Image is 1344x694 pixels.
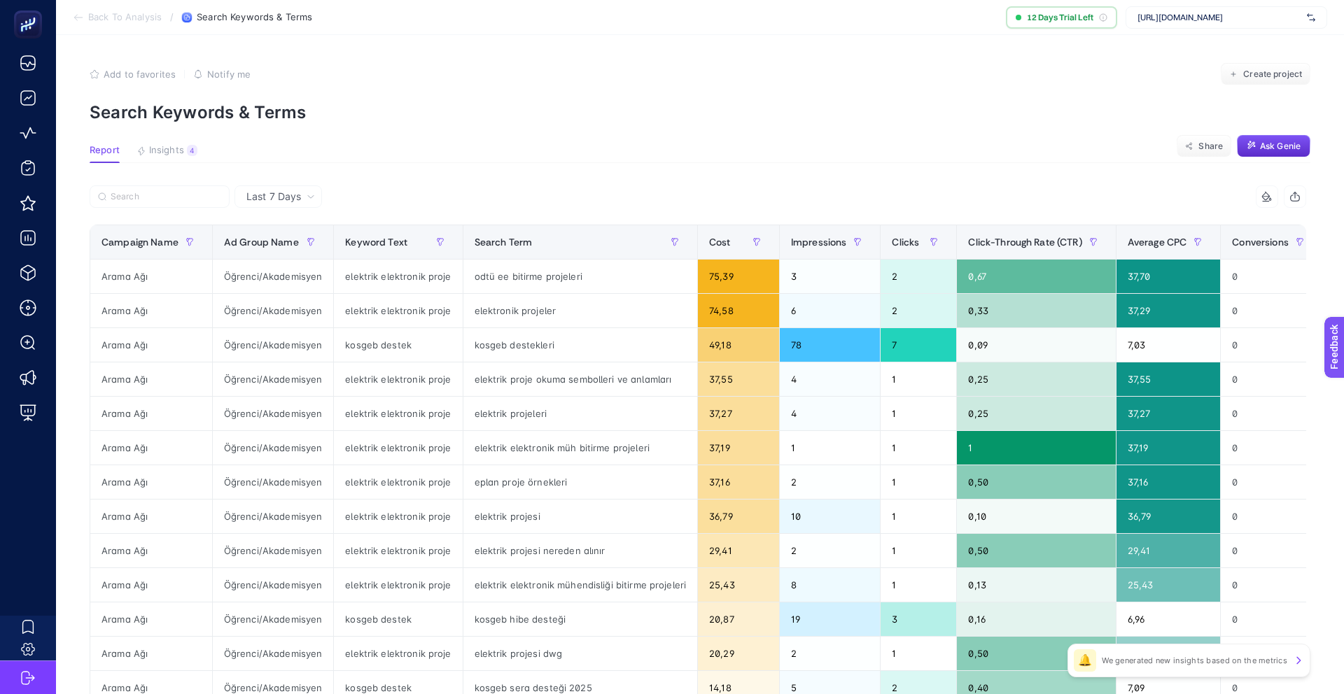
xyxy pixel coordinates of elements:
[207,69,251,80] span: Notify me
[213,637,333,670] div: Öğrenci/Akademisyen
[698,328,779,362] div: 49,18
[780,397,881,430] div: 4
[957,431,1115,465] div: 1
[698,260,779,293] div: 75,39
[334,465,462,499] div: elektrik elektronik proje
[334,637,462,670] div: elektrik elektronik proje
[881,602,956,636] div: 3
[475,236,533,248] span: Search Term
[1221,465,1322,499] div: 0
[881,260,956,293] div: 2
[90,294,212,327] div: Arama Ağı
[213,431,333,465] div: Öğrenci/Akademisyen
[881,568,956,602] div: 1
[1243,69,1302,80] span: Create project
[90,568,212,602] div: Arama Ağı
[90,102,1310,122] p: Search Keywords & Terms
[187,145,197,156] div: 4
[957,500,1115,533] div: 0,10
[780,568,881,602] div: 8
[90,534,212,567] div: Arama Ağı
[698,397,779,430] div: 37,27
[334,431,462,465] div: elektrik elektronik proje
[1116,465,1221,499] div: 37,16
[881,465,956,499] div: 1
[780,431,881,465] div: 1
[881,431,956,465] div: 1
[1221,294,1322,327] div: 0
[463,534,698,567] div: elektrik projesi nereden alınır
[698,431,779,465] div: 37,19
[1116,397,1221,430] div: 37,27
[104,69,176,80] span: Add to favorites
[1116,328,1221,362] div: 7,03
[213,534,333,567] div: Öğrenci/Akademisyen
[1221,397,1322,430] div: 0
[957,397,1115,430] div: 0,25
[90,145,120,156] span: Report
[881,362,956,396] div: 1
[780,602,881,636] div: 19
[463,397,698,430] div: elektrik projeleri
[1116,500,1221,533] div: 36,79
[1116,294,1221,327] div: 37,29
[1221,260,1322,293] div: 0
[957,568,1115,602] div: 0,13
[881,500,956,533] div: 1
[334,294,462,327] div: elektrik elektronik proje
[698,568,779,602] div: 25,43
[1221,500,1322,533] div: 0
[780,294,881,327] div: 6
[1237,135,1310,157] button: Ask Genie
[334,260,462,293] div: elektrik elektronik proje
[1116,568,1221,602] div: 25,43
[1221,534,1322,567] div: 0
[224,236,299,248] span: Ad Group Name
[1221,602,1322,636] div: 0
[709,236,731,248] span: Cost
[957,602,1115,636] div: 0,16
[90,362,212,396] div: Arama Ağı
[1116,431,1221,465] div: 37,19
[334,534,462,567] div: elektrik elektronik proje
[1116,362,1221,396] div: 37,55
[881,294,956,327] div: 2
[90,328,212,362] div: Arama Ağı
[345,236,407,248] span: Keyword Text
[957,328,1115,362] div: 0,09
[213,602,333,636] div: Öğrenci/Akademisyen
[1116,602,1221,636] div: 6,96
[1260,141,1301,152] span: Ask Genie
[463,465,698,499] div: eplan proje örnekleri
[780,465,881,499] div: 2
[463,568,698,602] div: elektrik elektronik mühendisliği bitirme projeleri
[881,534,956,567] div: 1
[881,397,956,430] div: 1
[780,362,881,396] div: 4
[90,602,212,636] div: Arama Ağı
[170,11,174,22] span: /
[780,534,881,567] div: 2
[1116,260,1221,293] div: 37,70
[1221,63,1310,85] button: Create project
[90,465,212,499] div: Arama Ağı
[698,637,779,670] div: 20,29
[213,397,333,430] div: Öğrenci/Akademisyen
[463,328,698,362] div: kosgeb destekleri
[892,236,919,248] span: Clicks
[1177,135,1231,157] button: Share
[1221,637,1322,670] div: 0
[1307,10,1315,24] img: svg%3e
[463,500,698,533] div: elektrik projesi
[111,192,221,202] input: Search
[213,294,333,327] div: Öğrenci/Akademisyen
[90,260,212,293] div: Arama Ağı
[213,328,333,362] div: Öğrenci/Akademisyen
[463,637,698,670] div: elektrik projesi dwg
[957,465,1115,499] div: 0,50
[197,12,312,23] span: Search Keywords & Terms
[88,12,162,23] span: Back To Analysis
[698,500,779,533] div: 36,79
[1116,637,1221,670] div: 20,29
[1027,12,1093,23] span: 12 Days Trial Left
